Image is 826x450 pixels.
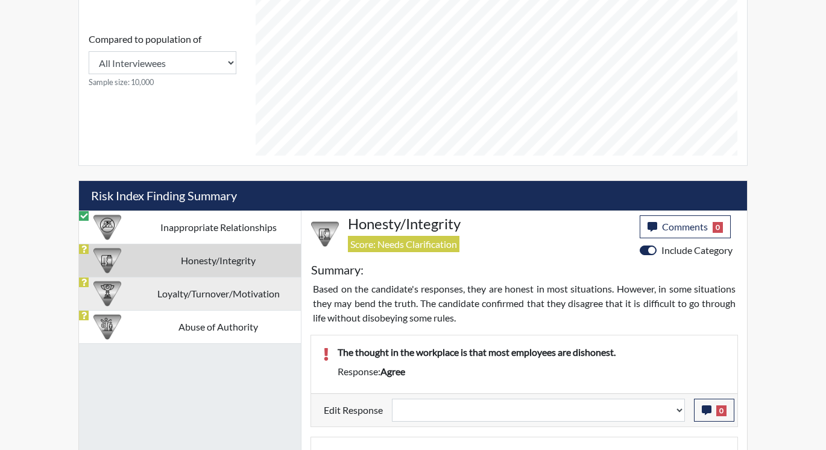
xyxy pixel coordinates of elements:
[661,243,733,258] label: Include Category
[89,77,236,88] small: Sample size: 10,000
[662,221,708,232] span: Comments
[348,236,459,252] span: Score: Needs Clarification
[313,282,736,325] p: Based on the candidate's responses, they are honest in most situations. However, in some situatio...
[136,310,301,343] td: Abuse of Authority
[93,247,121,274] img: CATEGORY%20ICON-11.a5f294f4.png
[716,405,727,416] span: 0
[383,399,694,422] div: Update the test taker's response, the change might impact the score
[79,181,747,211] h5: Risk Index Finding Summary
[136,277,301,310] td: Loyalty/Turnover/Motivation
[713,222,723,233] span: 0
[89,32,236,88] div: Consistency Score comparison among population
[136,244,301,277] td: Honesty/Integrity
[93,313,121,341] img: CATEGORY%20ICON-01.94e51fac.png
[329,364,734,379] div: Response:
[93,280,121,308] img: CATEGORY%20ICON-17.40ef8247.png
[338,345,725,360] p: The thought in the workplace is that most employees are dishonest.
[348,215,631,233] h4: Honesty/Integrity
[89,32,201,46] label: Compared to population of
[311,220,339,248] img: CATEGORY%20ICON-11.a5f294f4.png
[380,366,405,377] span: agree
[311,262,364,277] h5: Summary:
[694,399,734,422] button: 0
[93,214,121,241] img: CATEGORY%20ICON-14.139f8ef7.png
[324,399,383,422] label: Edit Response
[640,215,731,238] button: Comments0
[136,211,301,244] td: Inappropriate Relationships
